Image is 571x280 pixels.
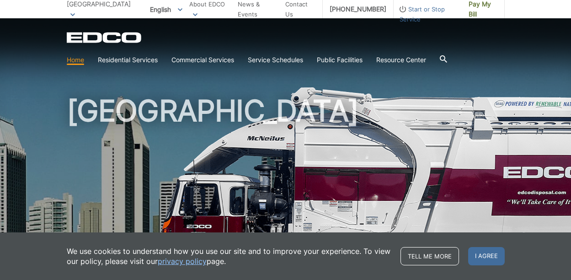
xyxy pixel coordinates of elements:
span: English [143,2,189,17]
a: Commercial Services [171,55,234,65]
a: EDCD logo. Return to the homepage. [67,32,143,43]
a: Residential Services [98,55,158,65]
a: Home [67,55,84,65]
a: privacy policy [158,256,207,266]
p: We use cookies to understand how you use our site and to improve your experience. To view our pol... [67,246,391,266]
span: I agree [468,247,505,265]
a: Resource Center [376,55,426,65]
a: Service Schedules [248,55,303,65]
a: Public Facilities [317,55,363,65]
a: Tell me more [400,247,459,265]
